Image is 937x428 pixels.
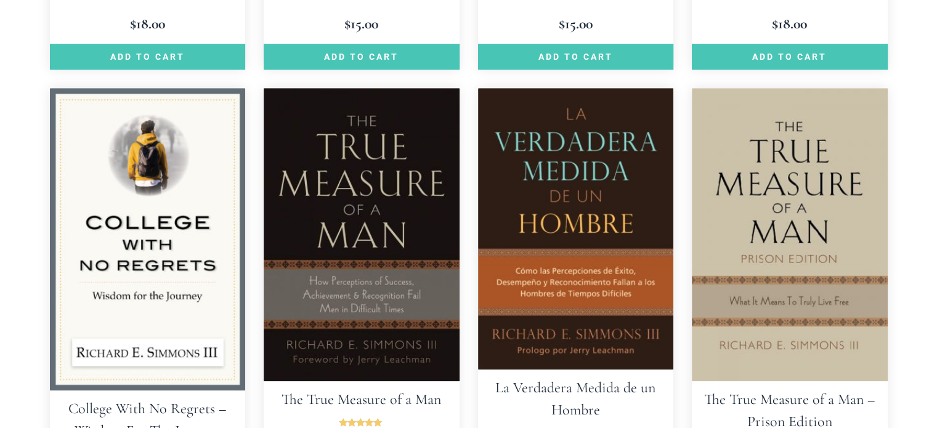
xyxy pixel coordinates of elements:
[264,381,460,418] h2: The True Measure of a Man
[344,15,351,33] span: $
[772,15,807,33] bdi: 18.00
[50,44,246,70] a: Add to cart: “Practical Wisdom: The Art of Living Well (Paperback)”
[264,88,460,381] img: The True Measure of a Man
[692,44,888,70] a: Add to cart: “Wisdom: Life's Great Treasure - Paperback”
[478,88,674,369] img: La Verdadera Medida de un Hombre
[130,15,165,33] bdi: 18.00
[344,15,378,33] bdi: 15.00
[772,15,778,33] span: $
[692,88,888,381] img: The True Measure of a Man - Prison Edition
[50,88,246,390] img: College With No Regrets - Wisdom For The Journey
[339,418,384,427] div: Rated 5.00 out of 5
[264,44,460,70] a: Add to cart: “A Guide to Spiritual Growth: 40 Lessons on Foundational Teaching - Spiral bound Stu...
[478,44,674,70] a: Add to cart: “Safe Passage: Thinking Clearly About Life And Death - Paperback”
[559,15,565,33] span: $
[559,15,593,33] bdi: 15.00
[130,15,136,33] span: $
